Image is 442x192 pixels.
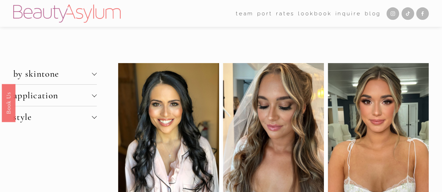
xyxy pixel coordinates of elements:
a: Blog [365,8,381,19]
span: application [13,90,92,101]
a: port [257,8,272,19]
a: Rates [276,8,295,19]
a: Instagram [386,7,399,20]
span: team [236,9,254,18]
button: application [13,85,97,106]
button: by skintone [13,63,97,84]
a: Lookbook [298,8,332,19]
a: folder dropdown [236,8,254,19]
span: by skintone [13,68,92,79]
a: TikTok [401,7,414,20]
span: style [13,112,92,122]
button: style [13,106,97,128]
a: Facebook [416,7,429,20]
img: Beauty Asylum | Bridal Hair &amp; Makeup Charlotte &amp; Atlanta [13,5,121,23]
a: Inquire [335,8,361,19]
a: Book Us [2,84,15,122]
